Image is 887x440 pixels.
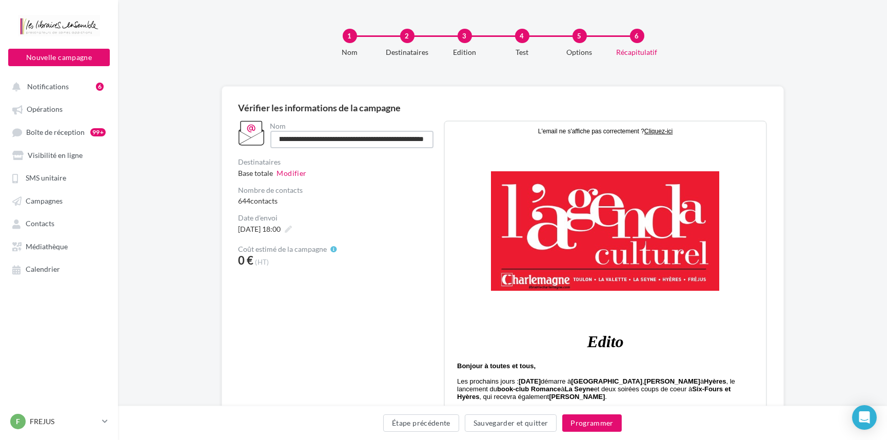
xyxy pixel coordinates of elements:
[26,265,60,274] span: Calendrier
[28,151,83,159] span: Visibilité en ligne
[104,271,160,278] strong: [PERSON_NAME]
[109,286,130,294] strong: 10 ans
[27,82,69,91] span: Notifications
[142,210,178,229] strong: Edito
[239,187,436,194] div: Nombre de contacts
[239,168,273,178] span: Base totale
[73,255,95,263] strong: [DATE]
[199,6,227,13] u: Cliquez-ici
[6,77,108,95] button: Notifications 6
[374,47,440,57] div: Destinataires
[8,49,110,66] button: Nouvelle campagne
[573,29,587,43] div: 5
[26,242,68,251] span: Médiathèque
[12,255,308,278] p: Les prochains jours : démarre à , à , le lancement du à et deux soirées coups de coeur à , qui re...
[432,47,498,57] div: Edition
[489,47,555,57] div: Test
[27,105,63,114] span: Opérations
[8,412,110,431] a: F FREJUS
[6,29,314,190] img: bannière librairie charlemagne
[6,168,112,187] a: SMS unitaire
[239,103,767,112] div: Vérifier les informations de la campagne
[630,29,644,43] div: 6
[26,128,85,136] span: Boîte de réception
[259,255,281,263] strong: Hyères
[239,196,436,206] div: 644
[26,219,54,228] span: Contacts
[6,99,112,118] a: Opérations
[52,263,115,271] strong: book-club Romance
[12,286,308,294] p: L'opération fête ses , plus d'infos ci-dessous.
[562,414,622,432] button: Programmer
[239,214,436,222] div: Date d'envoi
[45,286,86,294] strong: Donnez à lire
[26,196,63,205] span: Campagnes
[239,158,436,166] div: Destinataires
[343,29,357,43] div: 1
[270,123,433,130] div: Nom
[26,174,66,183] span: SMS unitaire
[383,414,459,432] button: Étape précédente
[547,47,613,57] div: Options
[90,128,106,136] div: 99+
[6,146,112,164] a: Visibilité en ligne
[6,123,112,142] a: Boîte de réception99+
[12,263,285,278] strong: Six-Fours et Hyères
[515,29,529,43] div: 4
[6,214,112,232] a: Contacts
[199,255,255,263] strong: [PERSON_NAME]
[6,237,112,255] a: Médiathèque
[465,414,557,432] button: Sauvegarder et quitter
[12,240,90,248] strong: Bonjour à toutes et tous,
[6,259,112,278] a: Calendrier
[317,47,383,57] div: Nom
[12,302,63,309] strong: Bonne semaine.
[604,47,670,57] div: Récapitulatif
[400,29,415,43] div: 2
[30,416,98,427] p: FREJUS
[199,5,227,13] a: Cliquez-ici
[126,255,197,263] strong: [GEOGRAPHIC_DATA]
[6,191,112,210] a: Campagnes
[255,258,269,266] span: (HT)
[93,6,199,13] span: L'email ne s'affiche pas correctement ?
[852,405,877,430] div: Open Intercom Messenger
[239,225,281,233] span: [DATE] 18:00
[458,29,472,43] div: 3
[16,416,20,427] span: F
[239,255,254,266] span: 0 €
[251,196,278,205] span: contacts
[96,83,104,91] div: 6
[120,263,149,271] strong: La Seyne
[239,246,327,253] span: Coût estimé de la campagne
[277,168,307,178] button: Modifier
